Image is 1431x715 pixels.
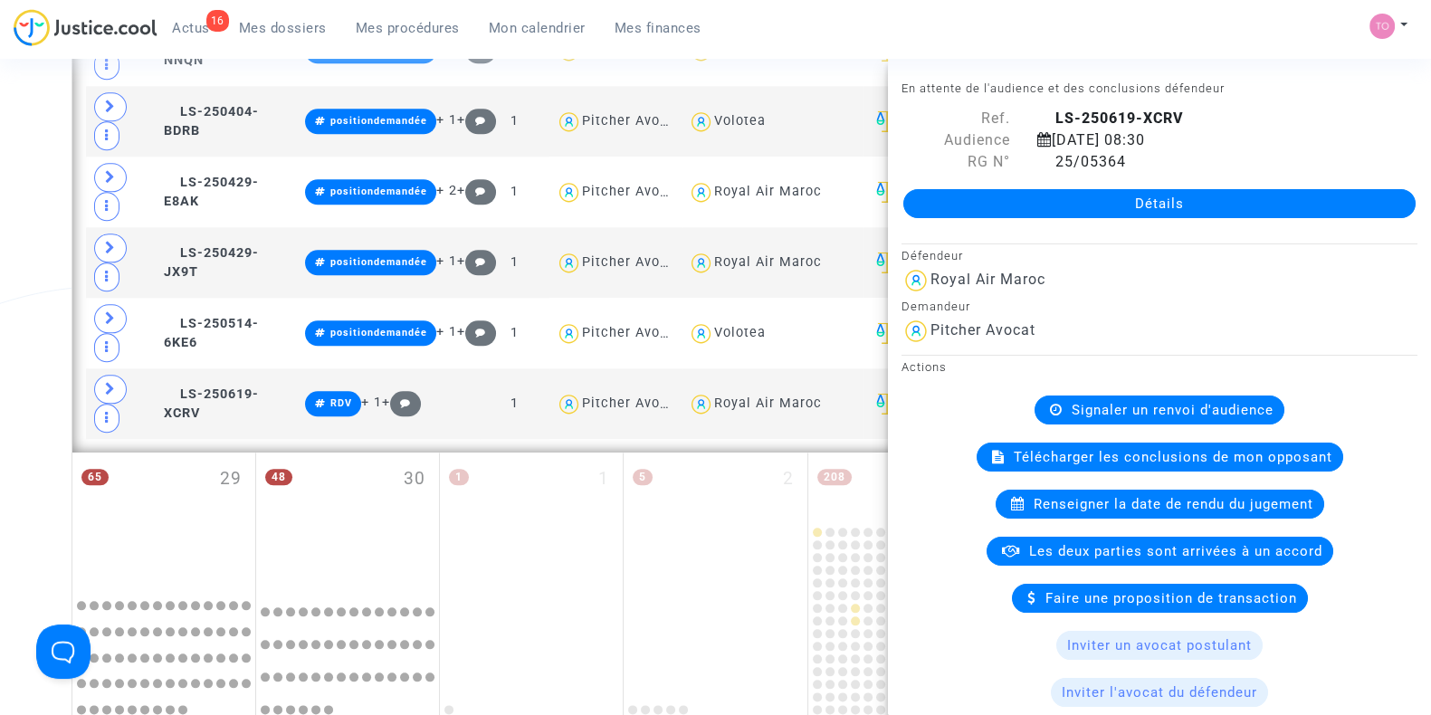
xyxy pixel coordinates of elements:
[404,466,425,492] span: 30
[14,9,157,46] img: jc-logo.svg
[714,254,822,270] div: Royal Air Maroc
[688,179,714,205] img: icon-user.svg
[1014,449,1332,465] span: Télécharger les conclusions de mon opposant
[1369,14,1395,39] img: fe1f3729a2b880d5091b466bdc4f5af5
[224,14,341,42] a: Mes dossiers
[157,14,224,42] a: 16Actus
[480,157,549,227] td: 1
[930,321,1035,338] div: Pitcher Avocat
[600,14,716,42] a: Mes finances
[902,81,1225,95] small: En attente de l'audience et des conclusions défendeur
[330,327,427,338] span: positiondemandée
[36,624,91,679] iframe: Help Scout Beacon - Open
[480,86,549,157] td: 1
[436,253,457,269] span: + 1
[582,113,682,129] div: Pitcher Avocat
[436,112,457,128] span: + 1
[556,109,582,135] img: icon-user.svg
[688,391,714,417] img: icon-user.svg
[457,253,496,269] span: +
[714,325,766,340] div: Volotea
[633,469,653,485] span: 5
[582,396,682,411] div: Pitcher Avocat
[902,317,930,346] img: icon-user.svg
[220,466,242,492] span: 29
[172,20,210,36] span: Actus
[869,252,1037,273] div: Illkirch-[GEOGRAPHIC_DATA]
[480,227,549,298] td: 1
[164,386,259,422] span: LS-250619-XCRV
[888,151,1024,173] div: RG N°
[876,110,898,132] img: icon-faciliter-sm.svg
[582,254,682,270] div: Pitcher Avocat
[1029,543,1322,559] span: Les deux parties sont arrivées à un accord
[330,397,352,409] span: RDV
[714,184,822,199] div: Royal Air Maroc
[1045,590,1297,606] span: Faire une proposition de transaction
[1072,402,1274,418] span: Signaler un renvoi d'audience
[783,466,794,492] span: 2
[1037,153,1126,170] span: 25/05364
[714,396,822,411] div: Royal Air Maroc
[164,316,259,351] span: LS-250514-6KE6
[902,266,930,295] img: icon-user.svg
[556,320,582,347] img: icon-user.svg
[688,109,714,135] img: icon-user.svg
[869,393,1037,415] div: Illkirch-[GEOGRAPHIC_DATA]
[480,368,549,439] td: 1
[869,181,1037,203] div: Illkirch-[GEOGRAPHIC_DATA]
[902,300,970,313] small: Demandeur
[876,322,898,344] img: icon-faciliter-sm.svg
[457,112,496,128] span: +
[356,20,460,36] span: Mes procédures
[206,10,229,32] div: 16
[888,129,1024,151] div: Audience
[556,391,582,417] img: icon-user.svg
[888,108,1024,129] div: Ref.
[582,184,682,199] div: Pitcher Avocat
[457,183,496,198] span: +
[1055,110,1184,127] b: LS-250619-XCRV
[556,179,582,205] img: icon-user.svg
[341,14,474,42] a: Mes procédures
[72,453,255,583] div: lundi septembre 29, 65 events, click to expand
[876,252,898,273] img: icon-faciliter-sm.svg
[436,183,457,198] span: + 2
[382,395,421,410] span: +
[489,20,586,36] span: Mon calendrier
[688,250,714,276] img: icon-user.svg
[440,453,623,583] div: mercredi octobre 1, One event, click to expand
[624,453,806,583] div: jeudi octobre 2, 5 events, click to expand
[239,20,327,36] span: Mes dossiers
[1034,496,1313,512] span: Renseigner la date de rendu du jugement
[869,322,1037,344] div: Illkirch-[GEOGRAPHIC_DATA]
[330,256,427,268] span: positiondemandée
[164,104,259,139] span: LS-250404-BDRB
[330,186,427,197] span: positiondemandée
[817,469,852,485] span: 208
[265,469,292,485] span: 48
[81,469,109,485] span: 65
[556,250,582,276] img: icon-user.svg
[256,453,439,583] div: mardi septembre 30, 48 events, click to expand
[474,14,600,42] a: Mon calendrier
[1067,637,1252,653] span: Inviter un avocat postulant
[808,453,991,523] div: vendredi octobre 3, 208 events, click to expand
[869,110,1037,132] div: Illkirch-[GEOGRAPHIC_DATA]
[449,469,469,485] span: 1
[902,249,963,262] small: Défendeur
[361,395,382,410] span: + 1
[1062,684,1257,701] span: Inviter l'avocat du défendeur
[930,271,1045,288] div: Royal Air Maroc
[903,189,1416,218] a: Détails
[330,115,427,127] span: positiondemandée
[615,20,701,36] span: Mes finances
[480,298,549,368] td: 1
[1024,129,1386,151] div: [DATE] 08:30
[164,245,259,281] span: LS-250429-JX9T
[457,324,496,339] span: +
[164,175,259,210] span: LS-250429-E8AK
[876,393,898,415] img: icon-faciliter-sm.svg
[436,324,457,339] span: + 1
[598,466,609,492] span: 1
